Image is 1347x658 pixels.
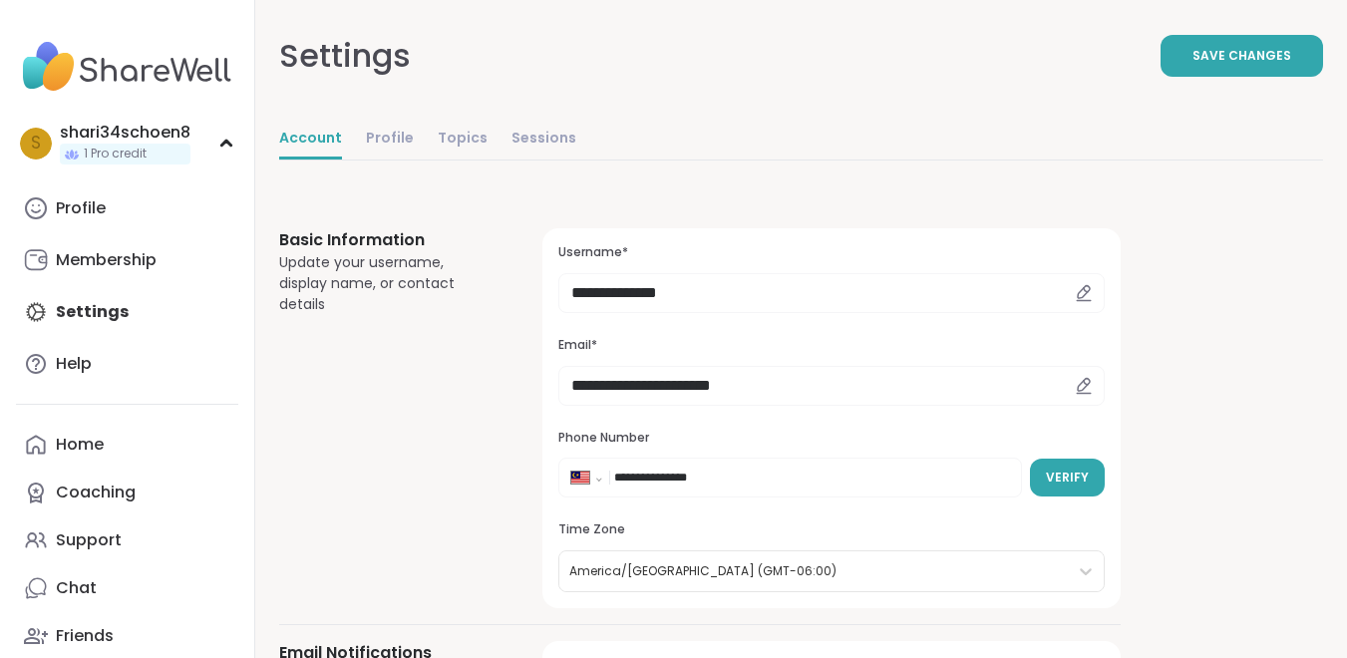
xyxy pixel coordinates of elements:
[438,120,488,160] a: Topics
[56,434,104,456] div: Home
[56,529,122,551] div: Support
[279,228,495,252] h3: Basic Information
[56,482,136,503] div: Coaching
[84,146,147,163] span: 1 Pro credit
[31,131,41,157] span: s
[16,564,238,612] a: Chat
[1046,469,1089,487] span: Verify
[1030,459,1105,496] button: Verify
[16,32,238,102] img: ShareWell Nav Logo
[558,337,1105,354] h3: Email*
[56,577,97,599] div: Chat
[279,120,342,160] a: Account
[16,340,238,388] a: Help
[16,184,238,232] a: Profile
[56,249,157,271] div: Membership
[16,236,238,284] a: Membership
[366,120,414,160] a: Profile
[16,421,238,469] a: Home
[56,353,92,375] div: Help
[56,197,106,219] div: Profile
[1161,35,1323,77] button: Save Changes
[60,122,190,144] div: shari34schoen8
[56,625,114,647] div: Friends
[1192,47,1291,65] span: Save Changes
[558,430,1105,447] h3: Phone Number
[16,469,238,516] a: Coaching
[558,244,1105,261] h3: Username*
[279,252,495,315] div: Update your username, display name, or contact details
[16,516,238,564] a: Support
[558,521,1105,538] h3: Time Zone
[511,120,576,160] a: Sessions
[279,32,411,80] div: Settings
